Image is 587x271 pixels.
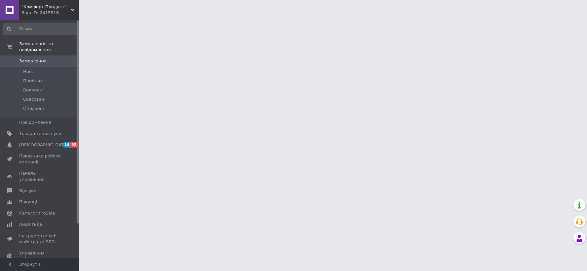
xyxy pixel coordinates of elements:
span: Прийняті [23,78,44,84]
span: Каталог ProSale [19,210,55,216]
span: Панель управління [19,170,61,182]
span: [DEMOGRAPHIC_DATA] [19,142,68,148]
span: Аналітика [19,221,42,227]
span: Відгуки [19,188,36,194]
div: Ваш ID: 2415516 [21,10,79,16]
span: Показники роботи компанії [19,153,61,165]
span: Нові [23,69,33,75]
span: Виконані [23,87,44,93]
span: Покупці [19,199,37,205]
span: Замовлення [19,58,47,64]
span: 92 [70,142,78,148]
span: Оплачені [23,106,44,112]
span: Товари та послуги [19,131,61,137]
span: Замовлення та повідомлення [19,41,79,53]
span: Управління сайтом [19,250,61,262]
span: 19 [63,142,70,148]
span: Інструменти веб-майстра та SEO [19,233,61,245]
span: "Комфорт Продукт" [21,4,71,10]
input: Пошук [3,23,78,35]
span: Повідомлення [19,119,51,125]
span: Скасовані [23,96,46,102]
